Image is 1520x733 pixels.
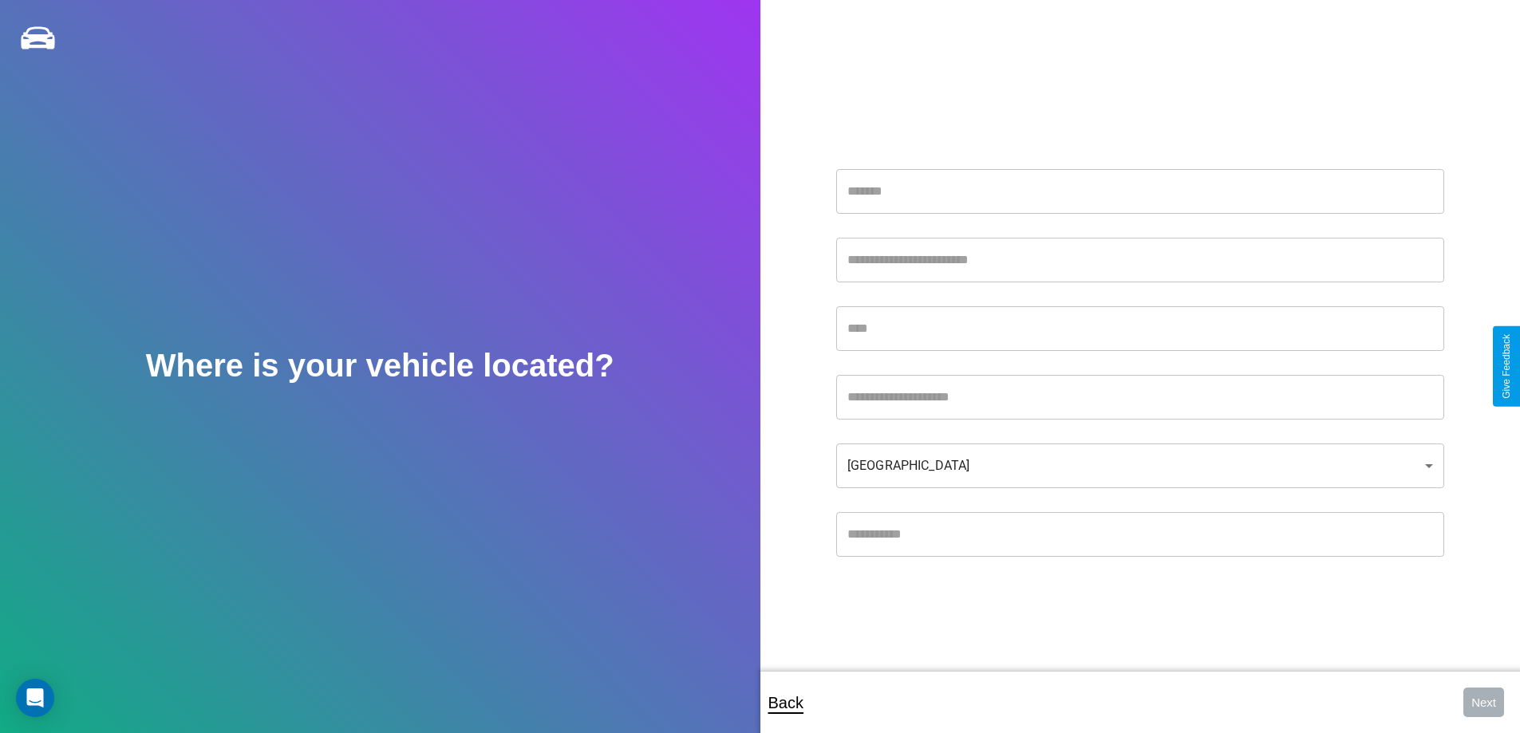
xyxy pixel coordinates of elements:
[836,443,1444,488] div: [GEOGRAPHIC_DATA]
[1501,334,1512,399] div: Give Feedback
[16,679,54,717] div: Open Intercom Messenger
[768,688,803,717] p: Back
[1463,688,1504,717] button: Next
[146,348,614,384] h2: Where is your vehicle located?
